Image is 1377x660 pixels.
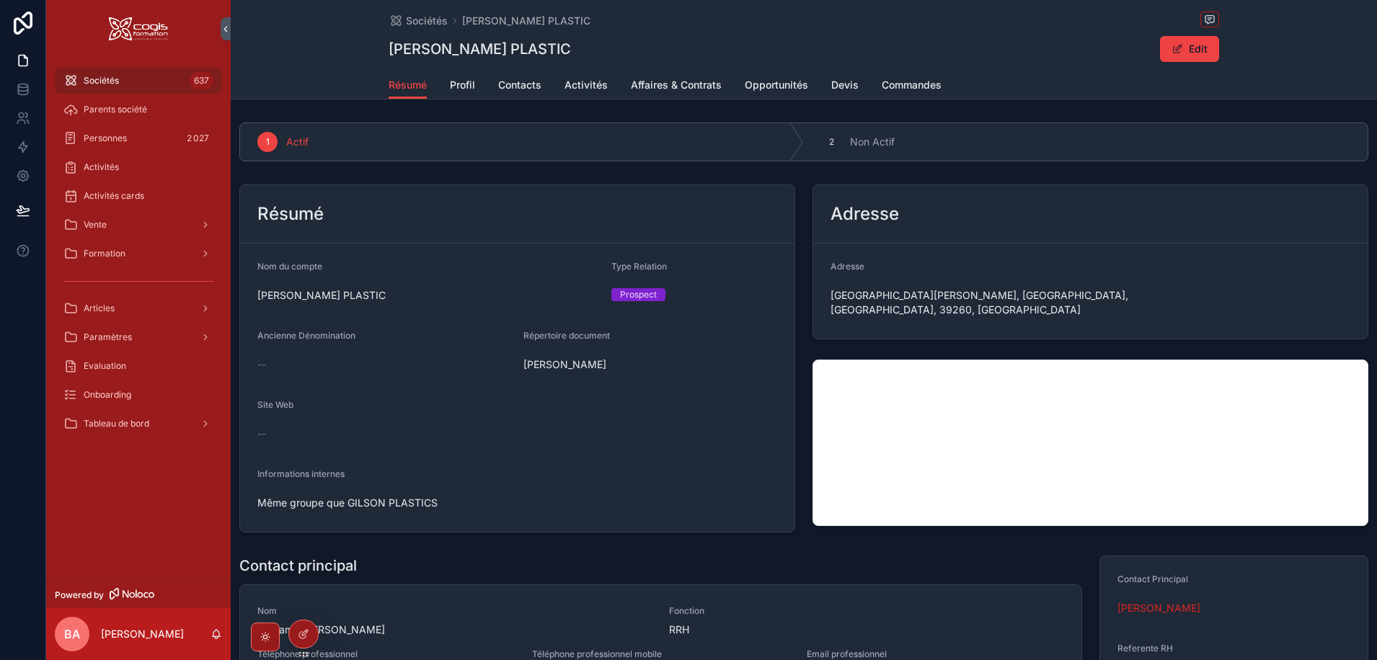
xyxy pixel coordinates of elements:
a: Parents société [55,97,222,122]
span: Activités cards [84,190,144,202]
span: Contact Principal [1117,574,1188,584]
span: 2 [829,136,834,148]
span: [GEOGRAPHIC_DATA][PERSON_NAME], [GEOGRAPHIC_DATA], [GEOGRAPHIC_DATA], 39260, [GEOGRAPHIC_DATA] [831,288,1350,317]
span: Articles [84,303,115,314]
a: Articles [55,295,222,321]
a: Paramètres [55,324,222,350]
a: Devis [831,72,859,101]
button: Edit [1160,36,1219,62]
a: Affaires & Contrats [631,72,722,101]
span: Répertoire document [523,330,610,341]
span: Sociétés [84,75,119,86]
span: Non Actif [850,135,895,149]
a: [PERSON_NAME] [1117,601,1200,615]
span: Opportunités [745,78,808,92]
p: [PERSON_NAME] [101,627,184,641]
a: Evaluation [55,353,222,379]
span: Nom [257,605,652,617]
span: Adresse [831,261,864,272]
span: RRH [669,623,1063,637]
h2: Résumé [257,202,324,226]
span: Devis [831,78,859,92]
div: Prospect [620,288,657,301]
span: [PERSON_NAME] [523,357,778,372]
span: Onboarding [84,389,131,401]
span: Site Web [257,399,293,410]
span: Vente [84,219,107,231]
a: Profil [450,72,475,101]
a: Activités [564,72,608,101]
span: Activités [84,161,119,173]
span: Formation [84,248,125,259]
a: Résumé [389,72,427,99]
span: Résumé [389,78,427,92]
span: Personnes [84,133,127,144]
span: Parents société [84,104,147,115]
span: Email professionnel [807,648,1064,660]
span: Téléphone professionnel [257,648,515,660]
a: Sociétés [389,14,448,28]
a: Opportunités [745,72,808,101]
a: Tableau de bord [55,411,222,437]
a: Vente [55,212,222,238]
span: Type Relation [611,261,667,272]
span: Paramètres [84,331,132,343]
span: -- [257,357,266,372]
a: Powered by [46,581,231,608]
div: scrollable content [46,58,231,455]
span: BA [64,625,80,643]
span: Ancienne Dénomination [257,330,355,341]
span: [PERSON_NAME] PLASTIC [257,288,600,303]
span: Informations internes [257,468,345,479]
span: Evaluation [84,360,126,372]
span: Téléphone professionnel mobile [532,648,789,660]
div: 2 027 [182,130,213,147]
a: Commandes [882,72,942,101]
h1: Contact principal [239,556,357,576]
span: Nom du compte [257,261,322,272]
span: Activités [564,78,608,92]
span: Referente RH [1117,643,1173,654]
span: Commandes [882,78,942,92]
a: Sociétés637 [55,68,222,94]
span: Sociétés [406,14,448,28]
div: 637 [190,72,213,89]
a: Contacts [498,72,541,101]
span: Même groupe que GILSON PLASTICS [257,496,777,510]
span: Contacts [498,78,541,92]
span: 1 [266,136,270,148]
a: Personnes2 027 [55,125,222,151]
h2: Adresse [831,202,899,226]
a: Activités cards [55,183,222,209]
img: App logo [109,17,168,40]
span: Affaires & Contrats [631,78,722,92]
span: Madame [PERSON_NAME] [257,623,652,637]
a: [PERSON_NAME] PLASTIC [462,14,590,28]
span: Tableau de bord [84,418,149,429]
a: Activités [55,154,222,180]
span: Actif [286,135,309,149]
span: Fonction [669,605,1063,617]
a: Formation [55,241,222,267]
a: Onboarding [55,382,222,408]
span: -- [257,427,266,441]
h1: [PERSON_NAME] PLASTIC [389,39,571,59]
span: Powered by [55,589,104,601]
span: Profil [450,78,475,92]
